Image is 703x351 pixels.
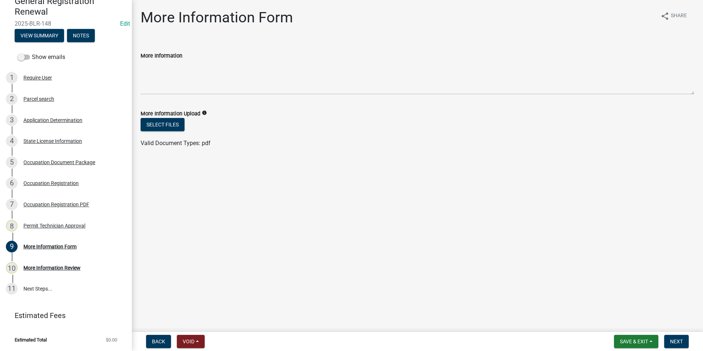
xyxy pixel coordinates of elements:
button: shareShare [655,9,693,23]
div: 5 [6,156,18,168]
div: 10 [6,262,18,274]
div: Occupation Registration PDF [23,202,89,207]
div: State License Information [23,138,82,144]
label: More Information [141,53,182,59]
span: Share [671,12,687,21]
wm-modal-confirm: Edit Application Number [120,20,130,27]
span: Save & Exit [620,339,648,344]
div: 8 [6,220,18,232]
a: Edit [120,20,130,27]
div: 11 [6,283,18,295]
button: View Summary [15,29,64,42]
button: Save & Exit [614,335,658,348]
div: Permit Technician Approval [23,223,85,228]
div: 7 [6,199,18,210]
wm-modal-confirm: Summary [15,33,64,39]
span: 2025-BLR-148 [15,20,117,27]
div: More Information Form [23,244,77,249]
span: Back [152,339,165,344]
button: Next [664,335,689,348]
label: More Information Upload [141,111,200,117]
div: 2 [6,93,18,105]
span: $0.00 [106,337,117,342]
button: Select files [141,118,185,131]
span: Void [183,339,194,344]
div: 9 [6,241,18,252]
div: Application Determination [23,118,82,123]
i: info [202,110,207,115]
div: 1 [6,72,18,84]
span: Next [670,339,683,344]
button: Notes [67,29,95,42]
div: Require User [23,75,52,80]
div: More Information Review [23,265,81,270]
wm-modal-confirm: Notes [67,33,95,39]
div: Occupation Registration [23,181,79,186]
div: Parcel search [23,96,54,101]
button: Void [177,335,205,348]
div: 4 [6,135,18,147]
button: Back [146,335,171,348]
div: Occupation Document Package [23,160,95,165]
label: Show emails [18,53,65,62]
span: Estimated Total [15,337,47,342]
i: share [661,12,669,21]
div: 6 [6,177,18,189]
span: Valid Document Types: pdf [141,140,211,147]
h1: More Information Form [141,9,293,26]
div: 3 [6,114,18,126]
a: Estimated Fees [6,308,120,323]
